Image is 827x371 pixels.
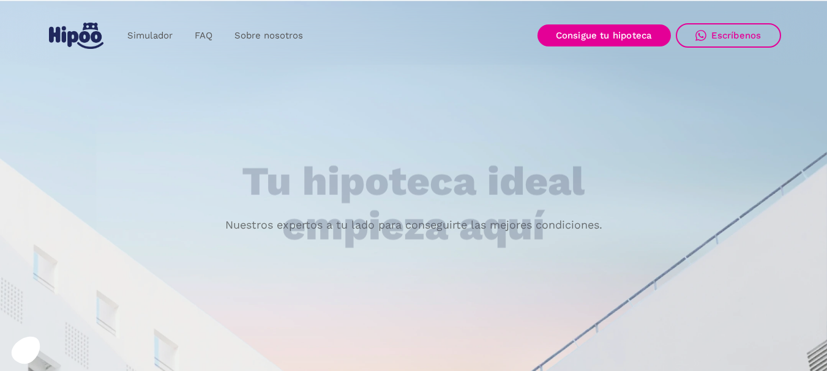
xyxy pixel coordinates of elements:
[711,30,762,41] div: Escríbenos
[537,24,671,46] a: Consigue tu hipoteca
[116,24,184,48] a: Simulador
[184,24,223,48] a: FAQ
[47,18,107,54] a: home
[181,160,645,248] h1: Tu hipoteca ideal empieza aquí
[223,24,314,48] a: Sobre nosotros
[676,23,781,48] a: Escríbenos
